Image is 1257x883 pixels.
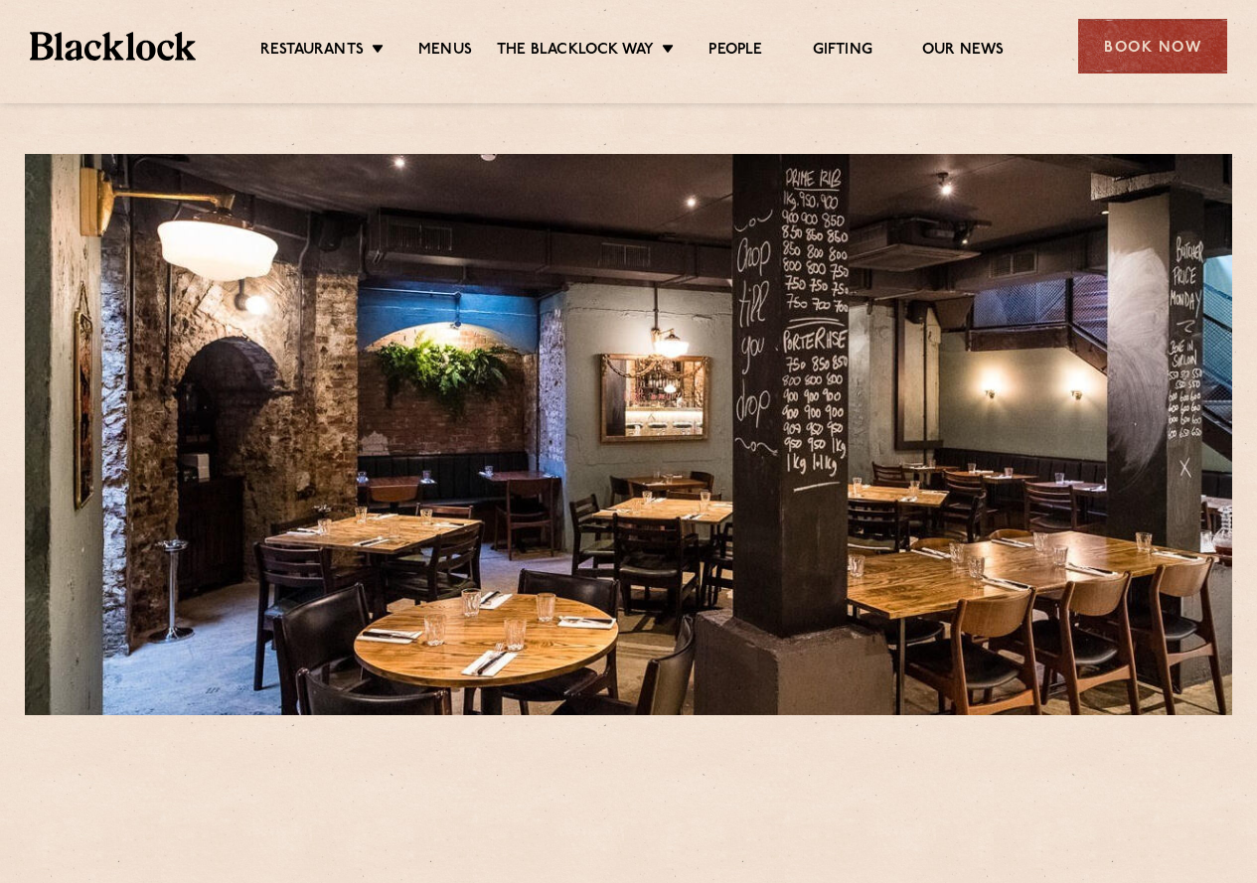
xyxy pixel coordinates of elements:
a: People [708,41,762,63]
a: Restaurants [260,41,364,63]
a: Menus [418,41,472,63]
a: Gifting [813,41,872,63]
div: Book Now [1078,19,1227,74]
a: Our News [922,41,1005,63]
a: The Blacklock Way [497,41,654,63]
img: BL_Textured_Logo-footer-cropped.svg [30,32,196,60]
